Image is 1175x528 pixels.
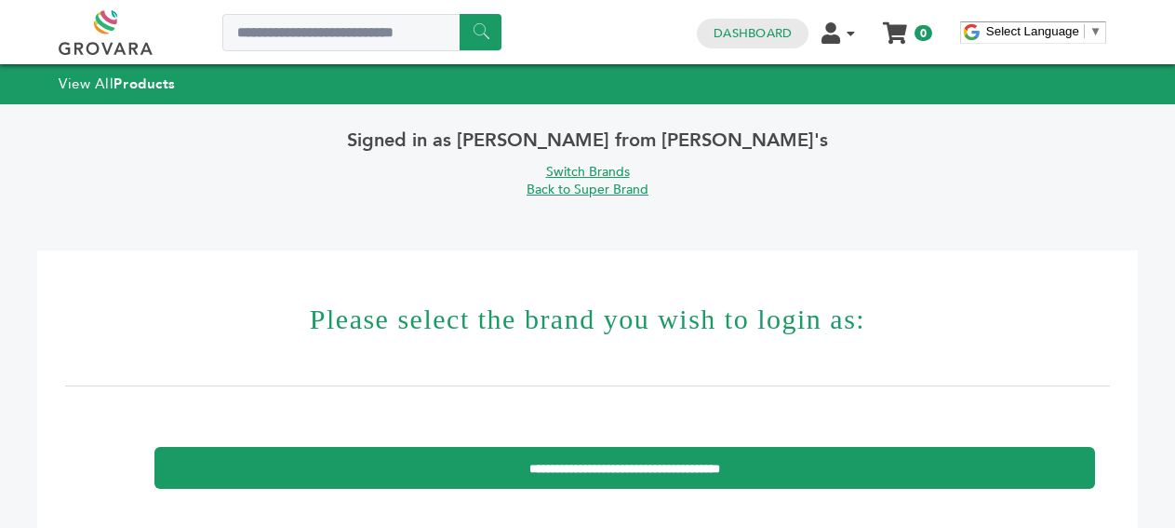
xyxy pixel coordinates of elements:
a: Dashboard [714,25,792,42]
span: ​ [1084,24,1085,38]
input: Search a product or brand... [222,14,501,51]
a: My Cart [885,17,906,36]
a: View AllProducts [59,74,176,93]
a: Select Language​ [986,24,1102,38]
a: Back to Super Brand [527,181,648,198]
a: Switch Brands [546,163,630,181]
span: ▼ [1089,24,1102,38]
span: Select Language [986,24,1079,38]
h1: Please select the brand you wish to login as: [65,275,1110,362]
span: Signed in as [PERSON_NAME] from [PERSON_NAME]'s [347,128,828,153]
span: 0 [915,25,932,41]
strong: Products [113,74,175,93]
